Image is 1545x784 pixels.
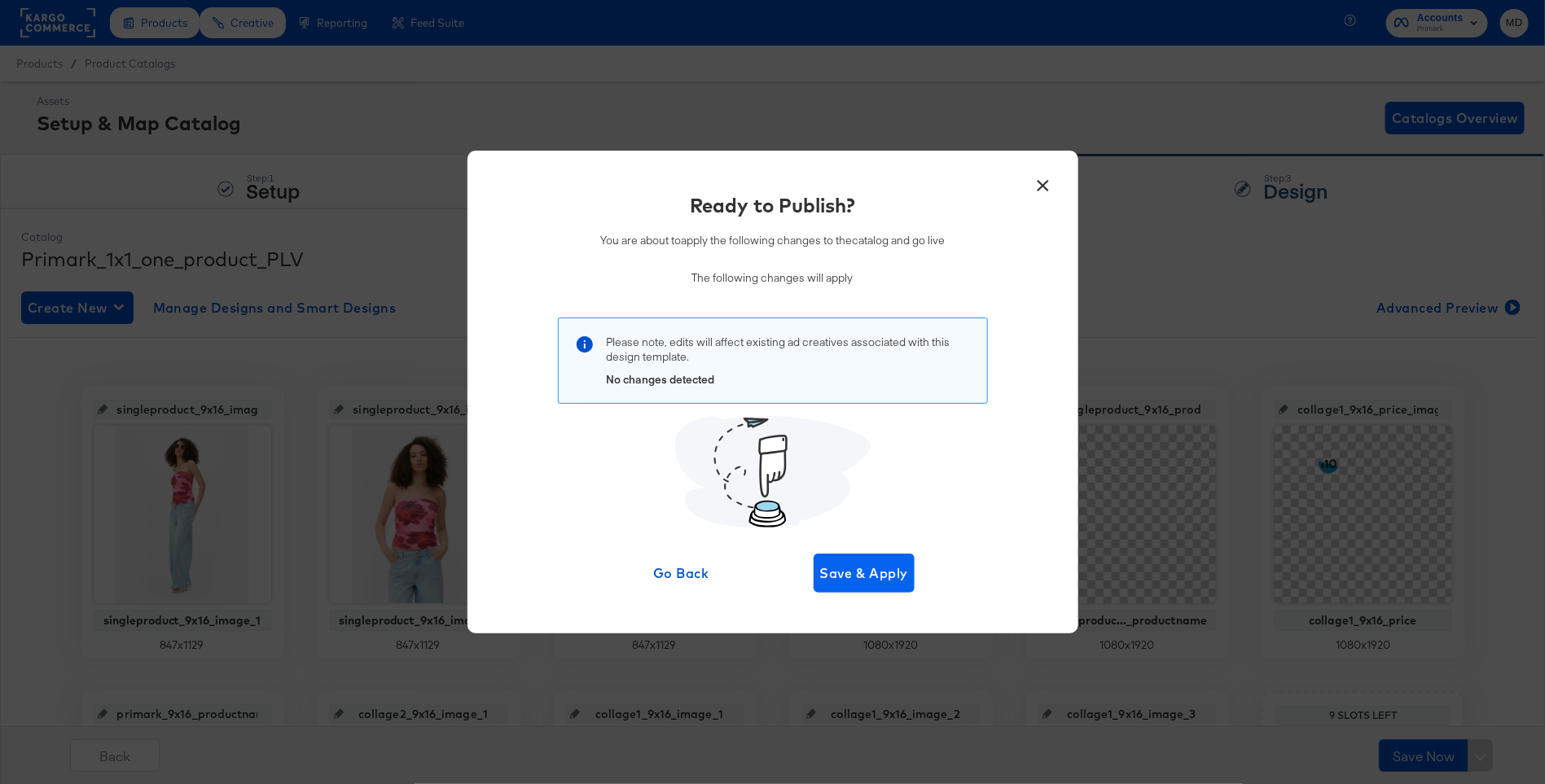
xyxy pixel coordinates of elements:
[1029,167,1058,196] button: ×
[607,372,715,387] strong: No changes detected
[630,554,732,593] button: Go Back
[637,562,726,585] span: Go Back
[600,233,945,248] p: You are about to apply the following changes to the catalog and go live
[814,554,915,593] button: Save & Apply
[690,191,855,219] div: Ready to Publish?
[600,270,945,286] p: The following changes will apply
[820,562,909,585] span: Save & Apply
[607,335,971,365] p: Please note, edits will affect existing ad creatives associated with this design template .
